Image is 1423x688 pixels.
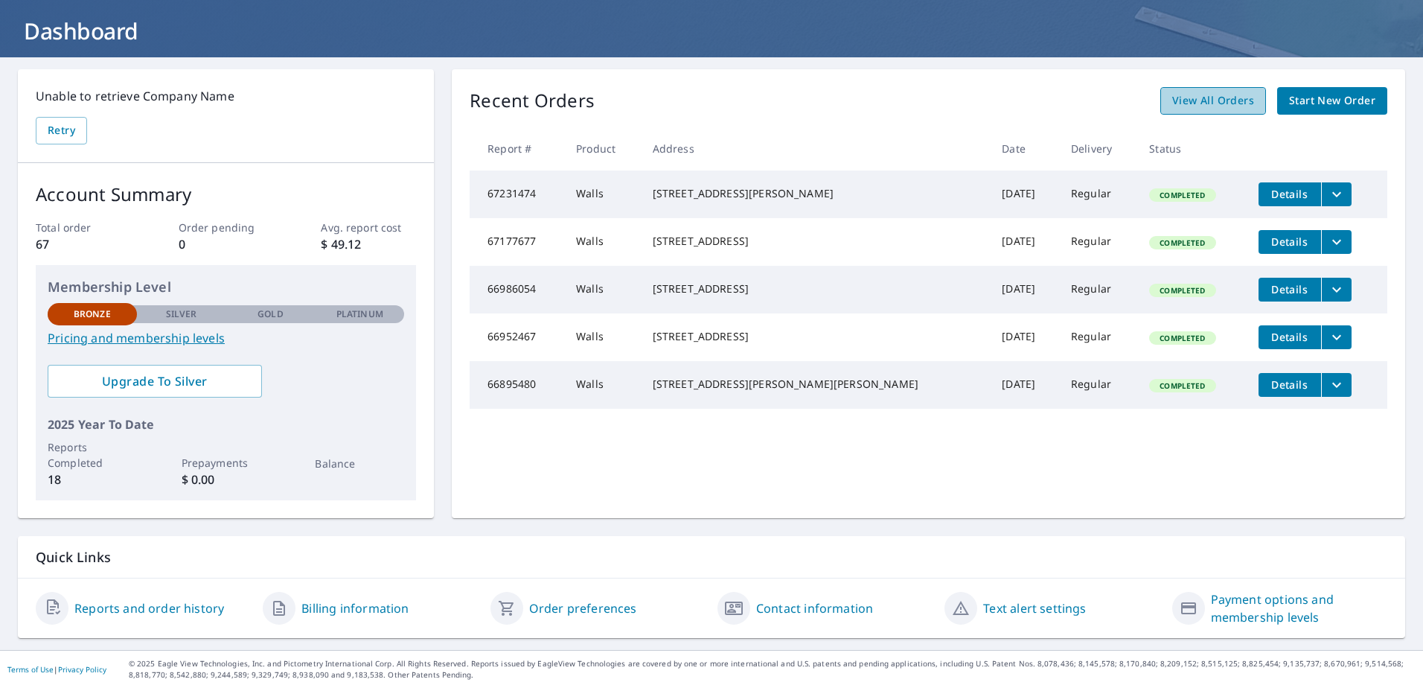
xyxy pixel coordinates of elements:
td: Walls [564,313,641,361]
td: [DATE] [990,218,1059,266]
p: 67 [36,235,131,253]
p: Platinum [336,308,383,321]
th: Status [1137,127,1246,171]
a: Billing information [301,599,409,617]
p: 0 [179,235,274,253]
a: Start New Order [1277,87,1387,115]
p: Membership Level [48,277,404,297]
p: Order pending [179,220,274,235]
th: Report # [470,127,564,171]
p: Unable to retrieve Company Name [36,87,416,105]
a: Payment options and membership levels [1211,590,1387,626]
span: Upgrade To Silver [60,373,250,389]
span: Details [1267,187,1312,201]
a: Pricing and membership levels [48,329,404,347]
td: [DATE] [990,266,1059,313]
span: Completed [1151,190,1214,200]
th: Date [990,127,1059,171]
span: Details [1267,282,1312,296]
td: 66986054 [470,266,564,313]
div: [STREET_ADDRESS][PERSON_NAME] [653,186,979,201]
button: detailsBtn-67177677 [1259,230,1321,254]
p: Quick Links [36,548,1387,567]
td: Walls [564,218,641,266]
p: Bronze [74,308,111,321]
p: Prepayments [182,455,271,471]
p: | [7,665,106,674]
td: 66895480 [470,361,564,409]
p: 18 [48,471,137,488]
button: Retry [36,117,87,144]
p: Gold [258,308,283,321]
p: $ 0.00 [182,471,271,488]
p: Silver [166,308,197,321]
td: Walls [564,266,641,313]
a: Text alert settings [983,599,1086,617]
td: [DATE] [990,313,1059,361]
td: 67231474 [470,171,564,218]
td: Walls [564,171,641,218]
p: © 2025 Eagle View Technologies, Inc. and Pictometry International Corp. All Rights Reserved. Repo... [129,658,1416,681]
button: filesDropdownBtn-66986054 [1321,278,1352,302]
a: Reports and order history [74,599,224,617]
div: [STREET_ADDRESS] [653,281,979,296]
td: Regular [1059,171,1137,218]
td: Walls [564,361,641,409]
span: Details [1267,378,1312,392]
a: Terms of Use [7,664,54,675]
span: Start New Order [1289,92,1375,110]
th: Address [641,127,991,171]
p: 2025 Year To Date [48,415,404,433]
button: detailsBtn-67231474 [1259,182,1321,206]
div: [STREET_ADDRESS] [653,234,979,249]
span: Completed [1151,333,1214,343]
span: Retry [48,121,75,140]
span: Completed [1151,238,1214,248]
td: [DATE] [990,171,1059,218]
th: Delivery [1059,127,1137,171]
span: Details [1267,235,1312,249]
button: filesDropdownBtn-67231474 [1321,182,1352,206]
td: 67177677 [470,218,564,266]
a: Contact information [756,599,873,617]
p: Avg. report cost [321,220,416,235]
td: 66952467 [470,313,564,361]
p: $ 49.12 [321,235,416,253]
button: detailsBtn-66952467 [1259,325,1321,349]
td: Regular [1059,361,1137,409]
p: Total order [36,220,131,235]
a: Order preferences [529,599,637,617]
h1: Dashboard [18,16,1405,46]
a: Privacy Policy [58,664,106,675]
td: Regular [1059,313,1137,361]
button: filesDropdownBtn-66952467 [1321,325,1352,349]
span: View All Orders [1172,92,1254,110]
td: [DATE] [990,361,1059,409]
span: Details [1267,330,1312,344]
div: [STREET_ADDRESS][PERSON_NAME][PERSON_NAME] [653,377,979,392]
span: Completed [1151,285,1214,296]
button: filesDropdownBtn-67177677 [1321,230,1352,254]
p: Reports Completed [48,439,137,471]
span: Completed [1151,380,1214,391]
td: Regular [1059,266,1137,313]
a: Upgrade To Silver [48,365,262,398]
div: [STREET_ADDRESS] [653,329,979,344]
a: View All Orders [1160,87,1266,115]
button: detailsBtn-66895480 [1259,373,1321,397]
p: Account Summary [36,181,416,208]
button: detailsBtn-66986054 [1259,278,1321,302]
p: Balance [315,456,404,471]
th: Product [564,127,641,171]
button: filesDropdownBtn-66895480 [1321,373,1352,397]
td: Regular [1059,218,1137,266]
p: Recent Orders [470,87,595,115]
